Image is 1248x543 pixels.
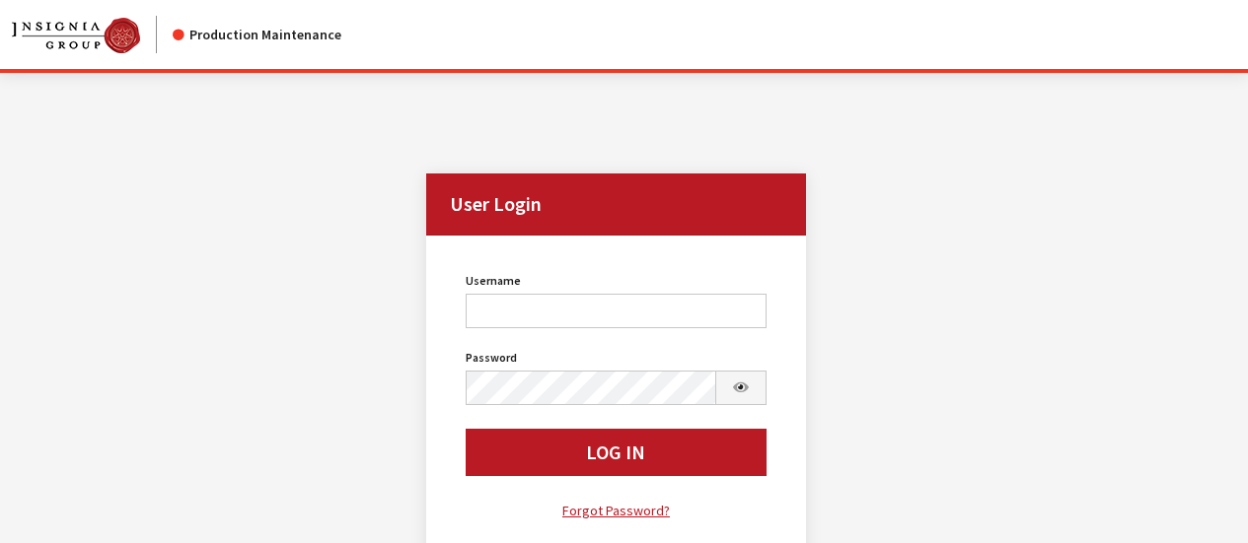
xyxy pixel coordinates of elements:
[466,500,766,522] a: Forgot Password?
[466,429,766,476] button: Log In
[426,173,805,236] h2: User Login
[173,25,341,45] div: Production Maintenance
[12,16,173,53] a: Insignia Group logo
[466,349,517,367] label: Password
[12,18,140,53] img: Catalog Maintenance
[466,272,521,290] label: Username
[715,371,767,405] button: Show Password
